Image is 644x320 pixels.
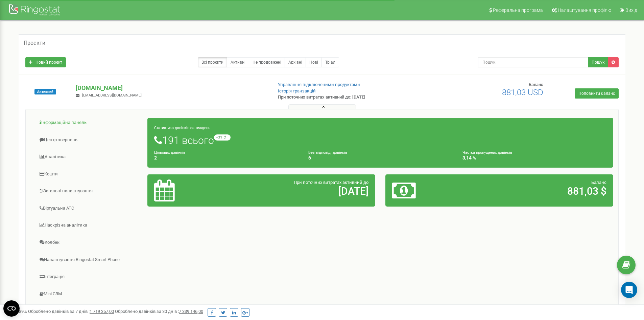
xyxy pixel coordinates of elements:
[285,57,306,67] a: Архівні
[462,155,606,161] h4: 3,14 %
[31,149,148,165] a: Аналiтика
[24,40,45,46] h5: Проєкти
[321,57,339,67] a: Тріал
[154,155,298,161] h4: 2
[249,57,285,67] a: Не продовжені
[31,286,148,302] a: Mini CRM
[227,57,249,67] a: Активні
[31,234,148,251] a: Колбек
[278,88,316,93] a: Історія транзакцій
[25,57,66,67] a: Новий проєкт
[31,200,148,217] a: Віртуальна АТС
[31,303,148,319] a: [PERSON_NAME]
[306,57,322,67] a: Нові
[462,150,512,155] small: Частка пропущених дзвінків
[31,269,148,285] a: Інтеграція
[278,82,360,87] a: Управління підключеними продуктами
[198,57,227,67] a: Всі проєкти
[31,252,148,268] a: Налаштування Ringostat Smart Phone
[115,309,203,314] span: Оброблено дзвінків за 30 днів :
[214,134,231,141] small: +31
[625,7,637,13] span: Вихід
[478,57,588,67] input: Пошук
[529,82,543,87] span: Баланс
[154,134,606,146] h1: 191 всього
[591,180,606,185] span: Баланс
[31,166,148,183] a: Кошти
[154,126,210,130] small: Статистика дзвінків за тиждень
[31,183,148,199] a: Загальні налаштування
[308,155,452,161] h4: 6
[76,84,267,92] p: [DOMAIN_NAME]
[31,114,148,131] a: Інформаційна панель
[229,186,368,197] h2: [DATE]
[28,309,114,314] span: Оброблено дзвінків за 7 днів :
[90,309,114,314] u: 1 719 357,00
[621,282,637,298] div: Open Intercom Messenger
[31,217,148,234] a: Наскрізна аналітика
[575,88,619,99] a: Поповнити баланс
[558,7,611,13] span: Налаштування профілю
[502,88,543,97] span: 881,03 USD
[179,309,203,314] u: 7 339 146,00
[278,94,419,101] p: При поточних витратах активний до: [DATE]
[308,150,347,155] small: Без відповіді дзвінків
[467,186,606,197] h2: 881,03 $
[3,300,20,317] button: Open CMP widget
[154,150,185,155] small: Цільових дзвінків
[34,89,56,94] span: Активний
[82,93,142,98] span: [EMAIL_ADDRESS][DOMAIN_NAME]
[294,180,368,185] span: При поточних витратах активний до
[588,57,608,67] button: Пошук
[493,7,543,13] span: Реферальна програма
[31,132,148,148] a: Центр звернень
